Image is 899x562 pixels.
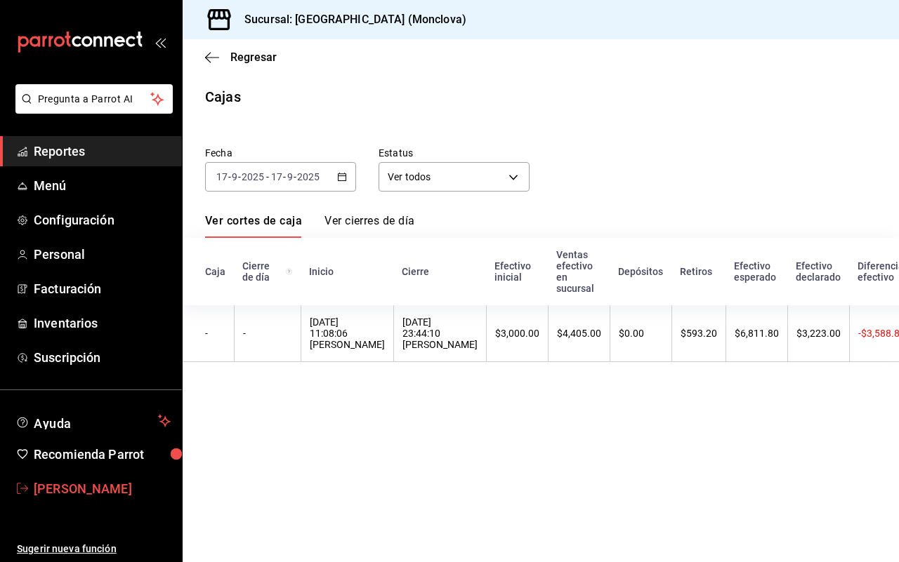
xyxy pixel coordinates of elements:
[310,316,385,350] div: [DATE] 11:08:06 [PERSON_NAME]
[34,348,171,367] span: Suscripción
[17,542,171,556] span: Sugerir nueva función
[402,316,478,350] div: [DATE] 23:44:10 [PERSON_NAME]
[34,479,171,498] span: [PERSON_NAME]
[10,102,173,116] a: Pregunta a Parrot AI
[796,328,841,339] div: $3,223.00
[379,162,530,192] div: Ver todos
[494,260,539,283] div: Efectivo inicial
[38,92,151,107] span: Pregunta a Parrot AI
[34,142,171,161] span: Reportes
[243,328,292,339] div: -
[228,171,231,182] span: -
[680,266,717,277] div: Retiros
[205,266,225,277] div: Caja
[286,266,292,277] svg: El número de cierre de día es consecutivo y consolida todos los cortes de caja previos en un únic...
[205,214,302,238] a: Ver cortes de caja
[205,328,225,339] div: -
[379,148,530,158] label: Estatus
[231,171,238,182] input: --
[205,214,414,238] div: navigation tabs
[734,260,779,283] div: Efectivo esperado
[205,51,277,64] button: Regresar
[34,413,152,429] span: Ayuda
[557,328,601,339] div: $4,405.00
[34,314,171,333] span: Inventarios
[34,245,171,264] span: Personal
[270,171,283,182] input: --
[266,171,269,182] span: -
[15,84,173,114] button: Pregunta a Parrot AI
[230,51,277,64] span: Regresar
[34,279,171,298] span: Facturación
[495,328,539,339] div: $3,000.00
[618,266,663,277] div: Depósitos
[205,148,356,158] label: Fecha
[233,11,466,28] h3: Sucursal: [GEOGRAPHIC_DATA] (Monclova)
[294,171,296,182] span: -
[296,171,320,182] input: ----
[287,171,294,182] input: --
[241,171,265,182] input: ----
[402,266,478,277] div: Cierre
[242,260,292,283] div: Cierre de día
[556,249,601,294] div: Ventas efectivo en sucursal
[216,171,228,182] input: --
[681,328,717,339] div: $593.20
[34,176,171,195] span: Menú
[283,171,286,182] span: -
[238,171,241,182] span: -
[309,266,385,277] div: Inicio
[735,328,779,339] div: $6,811.80
[324,214,414,238] a: Ver cierres de día
[619,328,663,339] div: $0.00
[205,86,241,107] div: Cajas
[796,260,841,283] div: Efectivo declarado
[155,36,166,48] button: open_drawer_menu
[34,210,171,229] span: Configuración
[34,445,171,464] span: Recomienda Parrot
